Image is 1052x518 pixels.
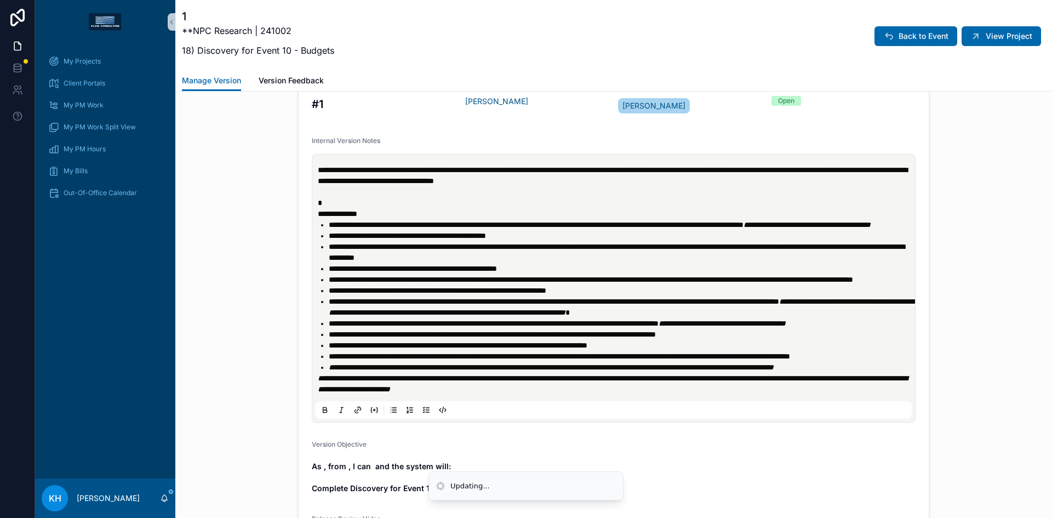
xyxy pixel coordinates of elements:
span: My PM Hours [64,145,106,153]
a: My PM Work Split View [42,117,169,137]
a: Version Feedback [259,71,324,93]
span: [PERSON_NAME] [622,100,685,111]
span: View Project [986,31,1032,42]
div: Updating... [450,481,490,492]
div: scrollable content [35,44,175,217]
a: My PM Hours [42,139,169,159]
p: [PERSON_NAME] [77,493,140,504]
span: Out-Of-Office Calendar [64,189,137,197]
button: Back to Event [874,26,957,46]
a: My PM Work [42,95,169,115]
span: My PM Work Split View [64,123,136,132]
h3: #1 [312,96,456,112]
a: My Projects [42,52,169,71]
div: Open [778,96,794,106]
h1: 1 [182,9,334,24]
span: Manage Version [182,75,241,86]
a: Out-Of-Office Calendar [42,183,169,203]
a: [PERSON_NAME] [618,98,690,113]
img: App logo [89,13,122,31]
span: Version Feedback [259,75,324,86]
a: Client Portals [42,73,169,93]
a: [PERSON_NAME] [465,96,528,107]
span: Version Objective [312,440,367,448]
p: **NPC Research | 241002 [182,24,334,37]
p: 18) Discovery for Event 10 - Budgets [182,44,334,57]
span: My PM Work [64,101,104,110]
span: Back to Event [899,31,948,42]
a: My Bills [42,161,169,181]
button: View Project [962,26,1041,46]
span: Internal Version Notes [312,136,380,145]
span: KH [49,492,61,505]
a: Manage Version [182,71,241,92]
span: Client Portals [64,79,105,88]
strong: As , from , I can and the system will: Complete Discovery for Event 10 - Budgets [312,462,474,493]
span: My Projects [64,57,101,66]
span: My Bills [64,167,88,175]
